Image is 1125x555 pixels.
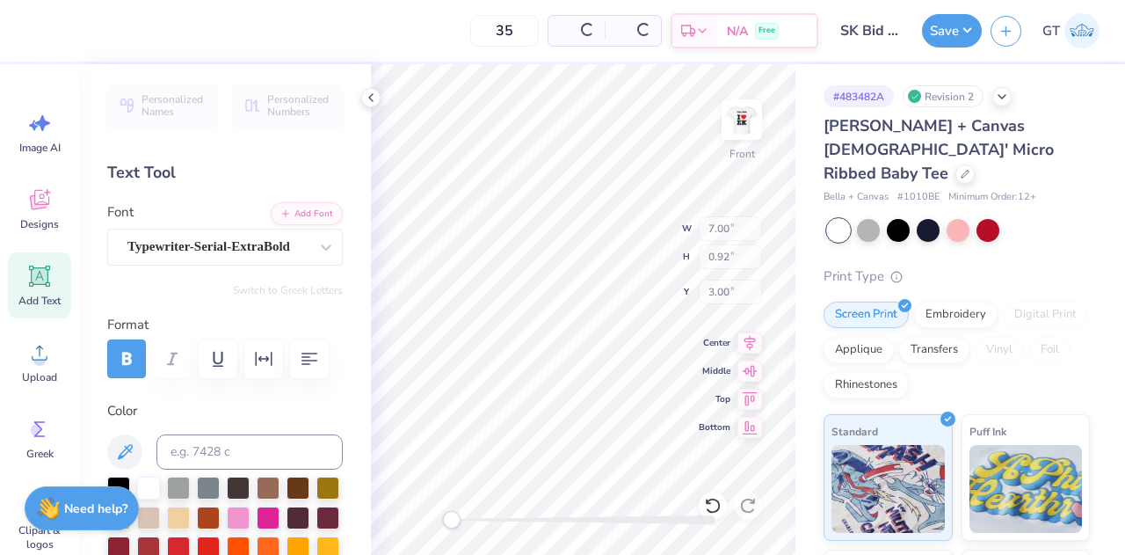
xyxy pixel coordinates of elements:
[922,14,982,47] button: Save
[699,364,730,378] span: Middle
[897,190,940,205] span: # 1010BE
[233,85,343,126] button: Personalized Numbers
[1029,337,1071,363] div: Foil
[824,85,894,107] div: # 483482A
[975,337,1024,363] div: Vinyl
[1034,13,1107,48] a: GT
[831,422,878,441] span: Standard
[19,141,61,155] span: Image AI
[107,315,343,335] label: Format
[824,372,909,398] div: Rhinestones
[107,401,343,421] label: Color
[26,447,54,461] span: Greek
[824,267,1090,287] div: Print Type
[470,15,539,47] input: – –
[724,102,759,137] img: Front
[20,217,59,231] span: Designs
[18,294,61,308] span: Add Text
[443,511,461,529] div: Accessibility label
[699,420,730,435] span: Bottom
[267,93,332,118] span: Personalized Numbers
[156,435,343,470] input: e.g. 7428 c
[914,302,998,328] div: Embroidery
[1003,302,1088,328] div: Digital Print
[107,202,134,223] label: Font
[1064,13,1100,48] img: Gayathree Thangaraj
[107,161,343,185] div: Text Tool
[758,25,775,37] span: Free
[727,22,748,40] span: N/A
[233,283,343,297] button: Switch to Greek Letters
[824,337,894,363] div: Applique
[899,337,969,363] div: Transfers
[831,445,945,533] img: Standard
[729,146,755,162] div: Front
[824,190,889,205] span: Bella + Canvas
[699,392,730,406] span: Top
[969,445,1083,533] img: Puff Ink
[699,336,730,350] span: Center
[64,500,127,517] strong: Need help?
[22,370,57,384] span: Upload
[271,202,343,225] button: Add Font
[948,190,1036,205] span: Minimum Order: 12 +
[824,302,909,328] div: Screen Print
[969,422,1006,441] span: Puff Ink
[11,523,69,551] span: Clipart & logos
[1042,21,1060,41] span: GT
[142,93,207,118] span: Personalized Names
[827,13,913,48] input: Untitled Design
[107,85,217,126] button: Personalized Names
[824,115,1054,184] span: [PERSON_NAME] + Canvas [DEMOGRAPHIC_DATA]' Micro Ribbed Baby Tee
[903,85,983,107] div: Revision 2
